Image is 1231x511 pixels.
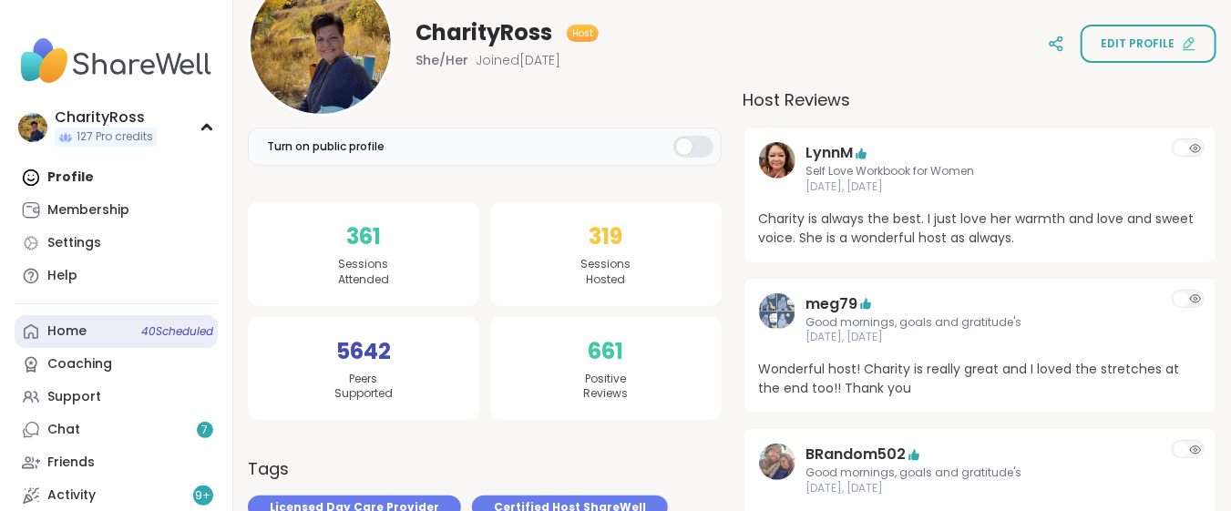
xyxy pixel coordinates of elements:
img: meg79 [759,293,795,330]
span: Peers Supported [334,372,393,403]
span: Positive Reviews [583,372,628,403]
span: 40 Scheduled [141,324,213,339]
a: Help [15,260,218,292]
a: Membership [15,194,218,227]
span: Turn on public profile [267,138,385,155]
a: BRandom502 [806,444,907,465]
span: Charity is always the best. I just love her warmth and love and sweet voice. She is a wonderful h... [759,210,1202,248]
div: Settings [47,234,101,252]
span: 127 Pro credits [77,129,153,145]
span: Host [572,26,593,40]
a: Support [15,381,218,414]
div: Support [47,388,101,406]
span: [DATE], [DATE] [806,179,1154,195]
span: CharityRoss [415,18,552,47]
span: [DATE], [DATE] [806,481,1154,496]
a: Friends [15,446,218,479]
a: Settings [15,227,218,260]
span: Good mornings, goals and gratitude's [806,465,1154,481]
a: meg79 [806,293,858,315]
a: meg79 [759,293,795,346]
div: Membership [47,201,129,220]
button: Edit profile [1081,25,1216,63]
span: 7 [202,423,209,438]
a: LynnM [759,142,795,195]
span: Sessions Hosted [580,257,631,288]
a: BRandom502 [759,444,795,496]
a: LynnM [806,142,854,164]
div: Chat [47,421,80,439]
div: Coaching [47,355,112,373]
a: Coaching [15,348,218,381]
div: Help [47,267,77,285]
img: BRandom502 [759,444,795,480]
span: Wonderful host! Charity is really great and I loved the stretches at the end too!! Thank you [759,360,1202,398]
span: 319 [589,220,622,253]
span: She/Her [415,51,468,69]
span: Sessions Attended [338,257,389,288]
span: Self Love Workbook for Women [806,164,1154,179]
span: Joined [DATE] [476,51,560,69]
div: Activity [47,486,96,505]
img: LynnM [759,142,795,179]
span: 361 [346,220,381,253]
span: [DATE], [DATE] [806,330,1154,345]
div: CharityRoss [55,107,157,128]
div: Friends [47,454,95,472]
a: Chat7 [15,414,218,446]
span: 5642 [336,335,391,368]
img: ShareWell Nav Logo [15,29,218,93]
span: 9 + [196,488,211,504]
h3: Tags [248,456,289,481]
span: Good mornings, goals and gratitude's [806,315,1154,331]
span: 661 [588,335,623,368]
a: Home40Scheduled [15,315,218,348]
span: Edit profile [1101,36,1175,52]
div: Home [47,322,87,341]
img: CharityRoss [18,113,47,142]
